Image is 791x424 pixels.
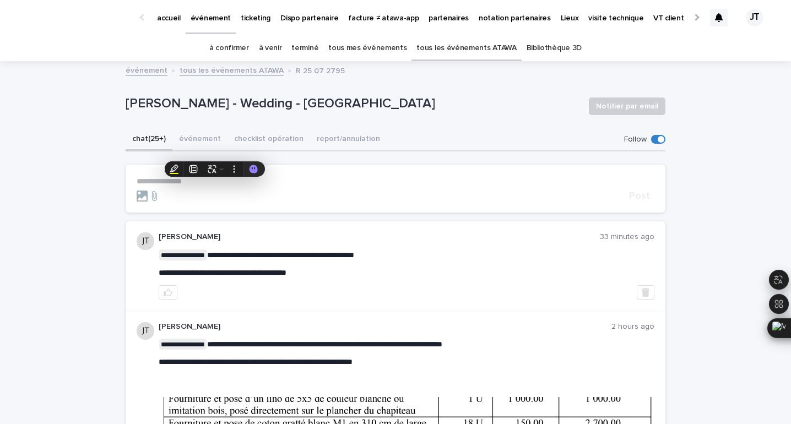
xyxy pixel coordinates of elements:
span: Notifier par email [596,101,658,112]
p: R 25 07 2795 [296,64,345,76]
button: Delete post [637,285,654,300]
p: [PERSON_NAME] [159,322,611,331]
p: 33 minutes ago [600,232,654,242]
button: Post [625,191,654,201]
button: Notifier par email [589,97,665,115]
a: terminé [291,35,318,61]
button: report/annulation [310,128,387,151]
p: Follow [624,135,647,144]
button: événement [172,128,227,151]
a: Bibliothèque 3D [527,35,582,61]
span: Post [629,191,650,201]
a: tous les événements ATAWA [416,35,516,61]
a: événement [126,63,167,76]
a: à venir [259,35,282,61]
img: Ls34BcGeRexTGTNfXpUC [22,7,129,29]
a: à confirmer [209,35,249,61]
p: 2 hours ago [611,322,654,331]
button: checklist opération [227,128,310,151]
p: [PERSON_NAME] [159,232,600,242]
p: [PERSON_NAME] - Wedding - [GEOGRAPHIC_DATA] [126,96,580,112]
button: chat (25+) [126,128,172,151]
div: JT [746,9,763,26]
a: tous les événements ATAWA [180,63,284,76]
button: like this post [159,285,177,300]
a: tous mes événements [328,35,407,61]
